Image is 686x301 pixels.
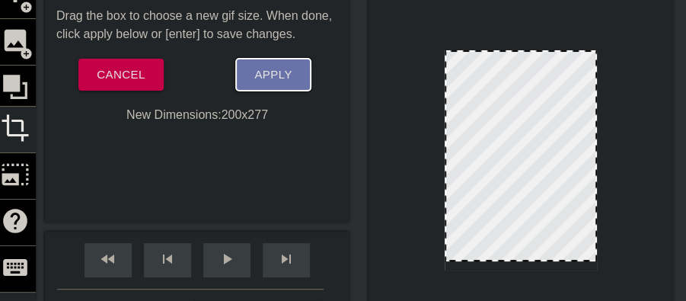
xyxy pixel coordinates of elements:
span: fast_rewind [99,250,117,268]
button: Cancel [78,59,163,91]
span: Cancel [97,65,145,85]
span: Apply [254,65,292,85]
div: New Dimensions: 200 x 277 [45,106,349,124]
button: Apply [236,59,310,91]
span: crop [1,114,30,142]
span: skip_previous [158,250,177,268]
div: Drag the box to choose a new gif size. When done, click apply below or [enter] to save changes. [45,7,349,43]
span: play_arrow [218,250,236,268]
span: skip_next [277,250,295,268]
